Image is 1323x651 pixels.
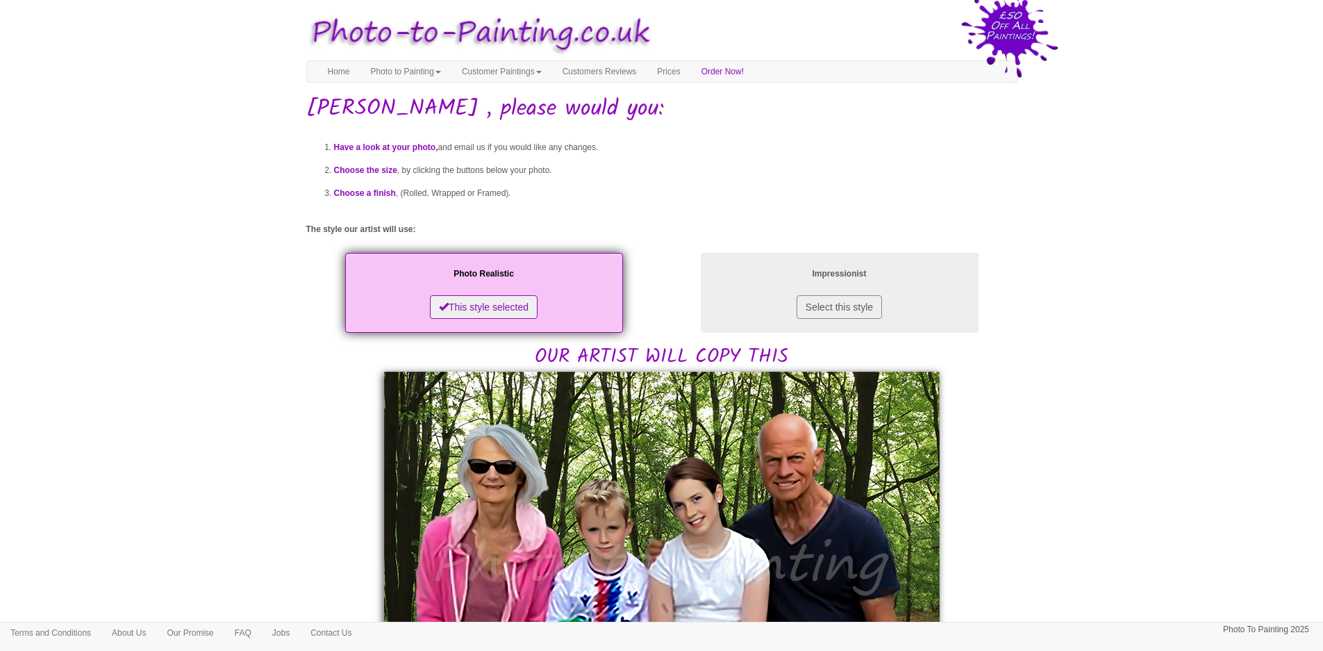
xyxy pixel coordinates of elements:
[334,182,1017,205] li: , (Rolled, Wrapped or Framed).
[334,159,1017,182] li: , by clicking the buttons below your photo.
[224,623,262,643] a: FAQ
[334,165,397,175] span: Choose the size
[552,61,647,82] a: Customers Reviews
[451,61,552,82] a: Customer Paintings
[306,224,416,236] label: The style our artist will use:
[334,142,438,152] span: Have a look at your photo,
[647,61,690,82] a: Prices
[156,623,224,643] a: Our Promise
[359,267,609,281] p: Photo Realistic
[334,188,396,198] span: Choose a finish
[299,7,655,60] img: Photo to Painting
[797,295,882,319] button: Select this style
[360,61,451,82] a: Photo to Painting
[715,267,965,281] p: Impressionist
[306,97,1017,121] h1: [PERSON_NAME] , please would you:
[306,249,1017,368] h2: OUR ARTIST WILL COPY THIS
[1223,623,1309,637] p: Photo To Painting 2025
[101,623,156,643] a: About Us
[691,61,754,82] a: Order Now!
[300,623,362,643] a: Contact Us
[430,295,538,319] button: This style selected
[317,61,360,82] a: Home
[334,136,1017,159] li: and email us if you would like any changes.
[262,623,300,643] a: Jobs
